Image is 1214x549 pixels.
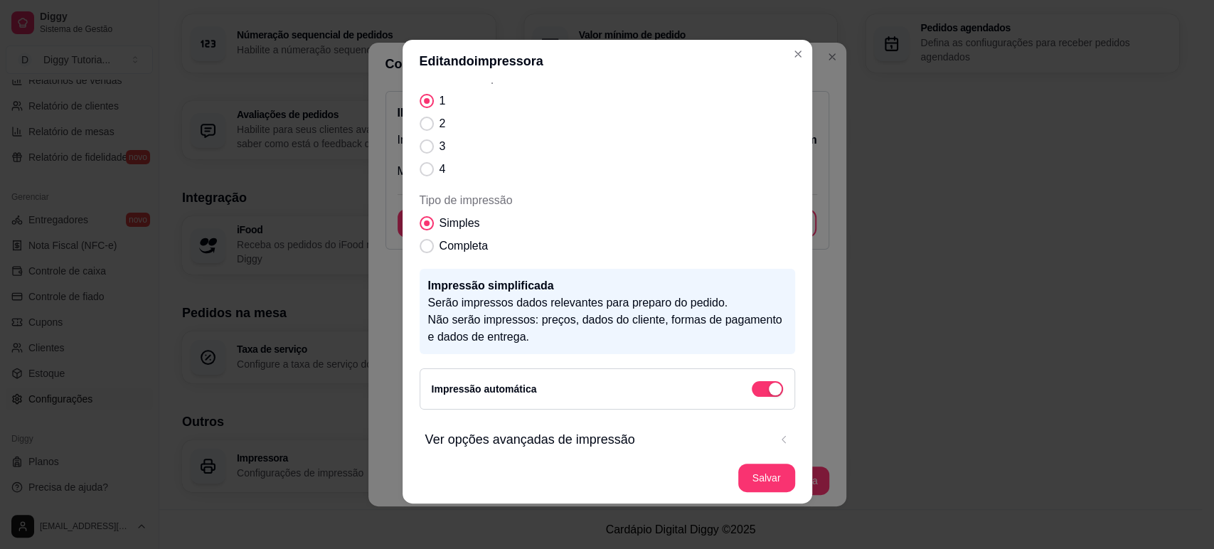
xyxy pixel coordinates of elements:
[440,238,488,255] span: Completa
[440,161,446,178] span: 4
[440,115,446,132] span: 2
[738,464,795,492] button: Salvar
[425,430,770,449] span: Ver opções avançadas de impressão
[403,40,812,82] header: Editando impressora
[787,43,809,65] button: Close
[420,70,795,178] div: Número de cópias
[440,215,480,232] span: Simples
[425,418,789,461] button: Ver opções avançadas de impressão
[428,294,787,346] p: Serão impressos dados relevantes para preparo do pedido. Não serão impressos: preços, dados do cl...
[440,138,446,155] span: 3
[432,383,537,395] label: Impressão automática
[440,92,446,110] span: 1
[420,192,795,209] span: Tipo de impressão
[420,192,795,255] div: Tipo de impressão
[428,277,787,294] p: Impressão simplificada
